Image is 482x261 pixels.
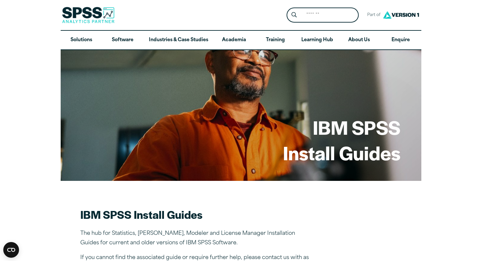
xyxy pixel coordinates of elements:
img: Version1 Logo [381,9,421,21]
nav: Desktop version of site main menu [61,31,421,50]
a: Industries & Case Studies [144,31,213,50]
img: SPSS Analytics Partner [62,7,114,23]
a: Enquire [380,31,421,50]
a: Academia [213,31,255,50]
h1: IBM SPSS Install Guides [283,114,400,165]
button: Open CMP widget [3,242,19,258]
span: Part of [364,10,381,20]
button: Search magnifying glass icon [288,9,300,21]
a: Solutions [61,31,102,50]
a: Software [102,31,143,50]
p: The hub for Statistics, [PERSON_NAME], Modeler and License Manager Installation Guides for curren... [80,229,310,248]
h2: IBM SPSS Install Guides [80,207,310,222]
svg: Search magnifying glass icon [291,12,297,18]
form: Site Header Search Form [287,8,359,23]
a: Learning Hub [296,31,338,50]
a: About Us [338,31,380,50]
a: Training [255,31,296,50]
